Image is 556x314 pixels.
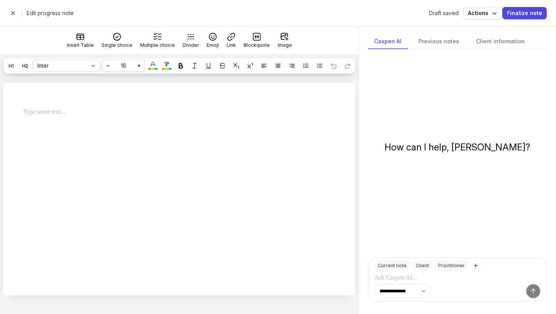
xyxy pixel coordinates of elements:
text: 1 [317,63,318,65]
button: Actions [463,7,502,19]
text: 2 [317,65,318,67]
div: Divider [183,42,199,48]
div: Multiple choice [140,42,175,48]
div: Previous notes [412,34,465,49]
div: Image [278,42,292,48]
div: Blockquote [244,42,270,48]
div: Practitioner [435,261,468,270]
div: Current note [375,261,410,270]
div: Draft saved [429,9,459,17]
div: Link [227,42,236,48]
span: Finalize note [507,9,542,18]
div: Client information [470,34,531,49]
button: 123 [314,60,326,72]
div: Caspen AI [368,34,408,49]
h2: Edit progress note [27,9,424,18]
div: How can I help, [PERSON_NAME]? [385,141,530,154]
span: Actions [468,9,498,18]
text: 3 [317,67,318,68]
button: Finalize note [502,7,547,19]
div: Client [413,261,432,270]
button: Insert Table [64,30,97,51]
div: Single choice [102,42,132,48]
button: Link [224,30,239,51]
div: Insert Table [67,42,94,48]
div: Emoji [207,42,219,48]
